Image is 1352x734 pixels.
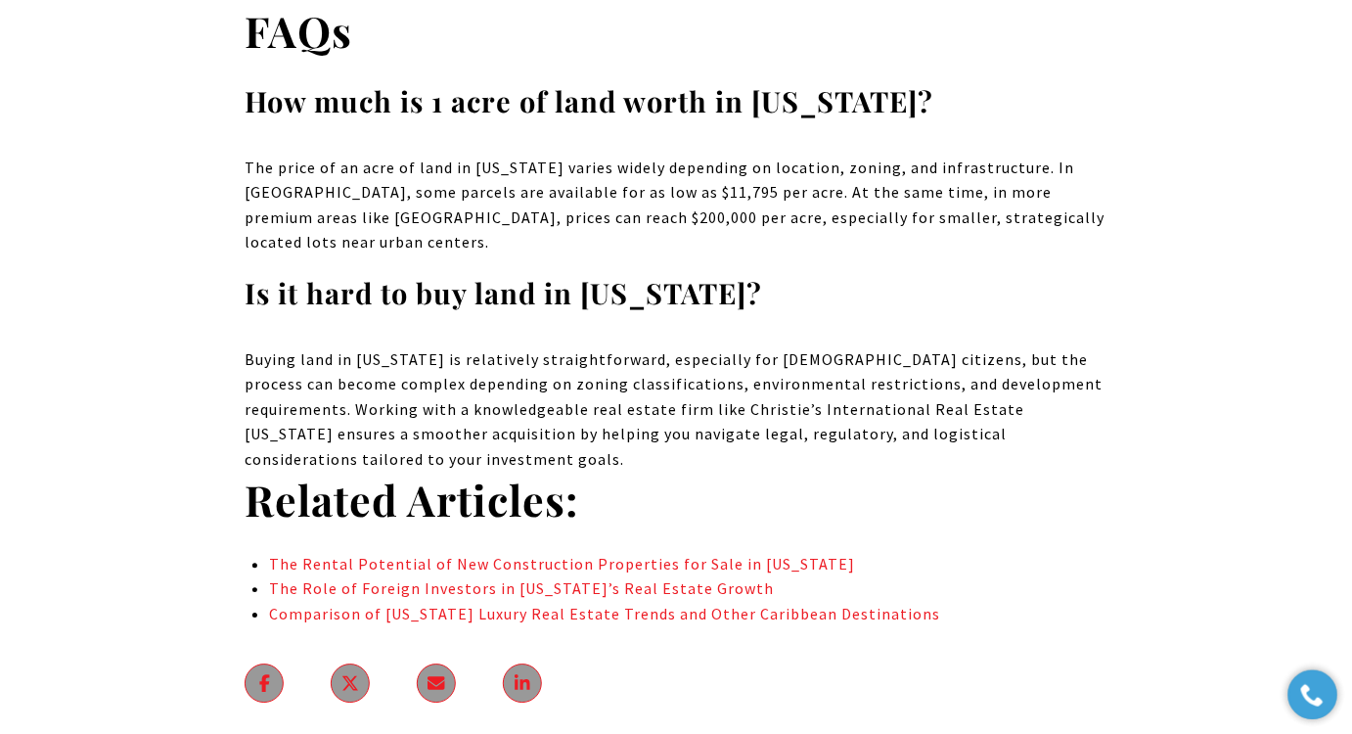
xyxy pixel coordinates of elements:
strong: Is it hard to buy land in [US_STATE]? [245,274,762,311]
strong: How much is 1 acre of land worth in [US_STATE]? [245,82,933,119]
p: Buying land in [US_STATE] is relatively straightforward, especially for [DEMOGRAPHIC_DATA] citize... [245,347,1107,473]
strong: FAQs [245,2,352,59]
a: Comparison of [US_STATE] Luxury Real Estate Trends and Other Caribbean Destinations [269,604,940,623]
strong: Related Articles: [245,471,578,528]
p: The price of an acre of land in [US_STATE] varies widely depending on location, zoning, and infra... [245,156,1107,255]
a: The Role of Foreign Investors in [US_STATE]’s Real Estate Growth [269,578,774,598]
a: The Rental Potential of New Construction Properties for Sale in [US_STATE] [269,554,855,573]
